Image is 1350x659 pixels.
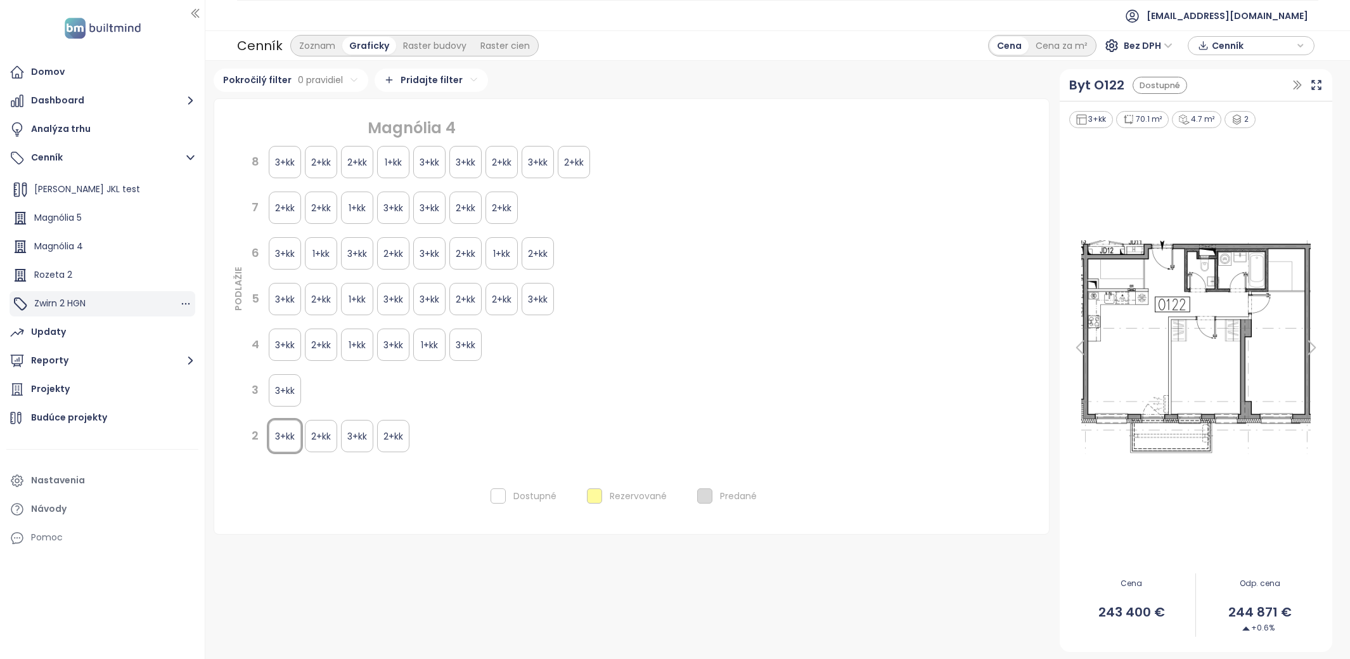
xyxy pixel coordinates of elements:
[341,192,373,224] div: 1+kk
[558,146,590,178] div: 2+kk
[237,34,283,57] div: Cenník
[10,234,195,259] div: Magnólia 4
[413,329,446,361] div: 1+kk
[231,116,592,140] div: Magnólia 4
[375,69,488,92] div: Pridajte filter
[6,377,198,402] a: Projekty
[252,199,259,217] div: 7
[269,374,301,407] div: 3+kk
[10,206,195,231] div: Magnólia 5
[342,37,396,55] div: Graficky
[485,146,518,178] div: 2+kk
[305,192,337,224] div: 2+kk
[1225,111,1256,128] div: 2
[485,283,518,315] div: 2+kk
[341,329,373,361] div: 1+kk
[1196,578,1324,590] span: Odp. cena
[1029,37,1095,55] div: Cena za m²
[1067,603,1195,622] span: 243 400 €
[449,283,482,315] div: 2+kk
[6,348,198,374] button: Reporty
[1195,36,1308,55] div: button
[31,64,65,80] div: Domov
[269,237,301,270] div: 3+kk
[513,488,556,504] div: Dostupné
[377,329,409,361] div: 3+kk
[6,117,198,142] a: Analýza trhu
[292,37,342,55] div: Zoznam
[1133,77,1187,94] div: Dostupné
[214,69,368,92] div: Pokročilý filter
[610,488,667,504] div: Rezervované
[1147,1,1308,31] span: [EMAIL_ADDRESS][DOMAIN_NAME]
[31,324,66,340] div: Updaty
[1067,578,1195,590] span: Cena
[1196,603,1324,622] span: 244 871 €
[6,60,198,85] a: Domov
[252,244,259,263] div: 6
[10,291,195,316] div: Zwirn 2 HGN
[305,283,337,315] div: 2+kk
[231,298,245,311] div: PODLAŽIE
[298,73,343,87] span: 0 pravidiel
[10,177,195,202] div: [PERSON_NAME] JKL test
[449,237,482,270] div: 2+kk
[31,381,70,397] div: Projekty
[252,381,259,400] div: 3
[377,192,409,224] div: 3+kk
[269,283,301,315] div: 3+kk
[269,192,301,224] div: 2+kk
[485,237,518,270] div: 1+kk
[269,329,301,361] div: 3+kk
[473,37,537,55] div: Raster cien
[6,405,198,431] a: Budúce projekty
[34,268,72,281] span: Rozeta 2
[377,283,409,315] div: 3+kk
[1242,622,1275,634] span: +0.6%
[305,329,337,361] div: 2+kk
[449,146,482,178] div: 3+kk
[413,237,446,270] div: 3+kk
[1124,36,1173,55] span: Bez DPH
[1242,625,1250,632] img: Decrease
[10,263,195,288] div: Rozeta 2
[252,153,259,171] div: 8
[305,420,337,452] div: 2+kk
[449,192,482,224] div: 2+kk
[377,237,409,270] div: 2+kk
[341,283,373,315] div: 1+kk
[305,237,337,270] div: 1+kk
[34,297,86,310] span: Zwirn 2 HGN
[31,121,91,137] div: Analýza trhu
[1069,75,1124,95] a: Byt O122
[61,15,145,41] img: logo
[252,427,259,445] div: 2
[720,488,757,504] div: Predané
[522,146,554,178] div: 3+kk
[31,473,85,488] div: Nastavenia
[6,145,198,171] button: Cenník
[269,420,301,452] div: 3+kk
[990,37,1029,55] div: Cena
[31,501,67,517] div: Návody
[305,146,337,178] div: 2+kk
[1067,237,1324,458] img: Floor plan
[1212,36,1294,55] span: Cenník
[341,420,373,452] div: 3+kk
[522,237,554,270] div: 2+kk
[396,37,473,55] div: Raster budovy
[413,146,446,178] div: 3+kk
[6,468,198,493] a: Nastavenia
[6,525,198,551] div: Pomoc
[269,146,301,178] div: 3+kk
[413,192,446,224] div: 3+kk
[1172,111,1222,128] div: 4.7 m²
[449,329,482,361] div: 3+kk
[34,183,140,195] span: [PERSON_NAME] JKL test
[377,420,409,452] div: 2+kk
